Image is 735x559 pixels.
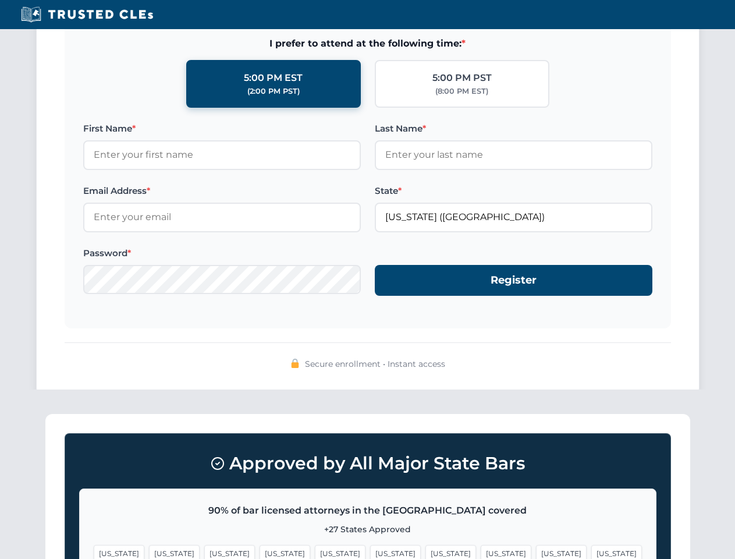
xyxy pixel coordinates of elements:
[375,184,652,198] label: State
[244,70,303,86] div: 5:00 PM EST
[94,523,642,536] p: +27 States Approved
[94,503,642,518] p: 90% of bar licensed attorneys in the [GEOGRAPHIC_DATA] covered
[305,358,445,370] span: Secure enrollment • Instant access
[17,6,157,23] img: Trusted CLEs
[83,122,361,136] label: First Name
[247,86,300,97] div: (2:00 PM PST)
[375,203,652,232] input: Florida (FL)
[79,448,656,479] h3: Approved by All Major State Bars
[83,36,652,51] span: I prefer to attend at the following time:
[432,70,492,86] div: 5:00 PM PST
[83,203,361,232] input: Enter your email
[83,184,361,198] label: Email Address
[83,140,361,169] input: Enter your first name
[375,140,652,169] input: Enter your last name
[290,359,300,368] img: 🔒
[83,246,361,260] label: Password
[435,86,488,97] div: (8:00 PM EST)
[375,265,652,296] button: Register
[375,122,652,136] label: Last Name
